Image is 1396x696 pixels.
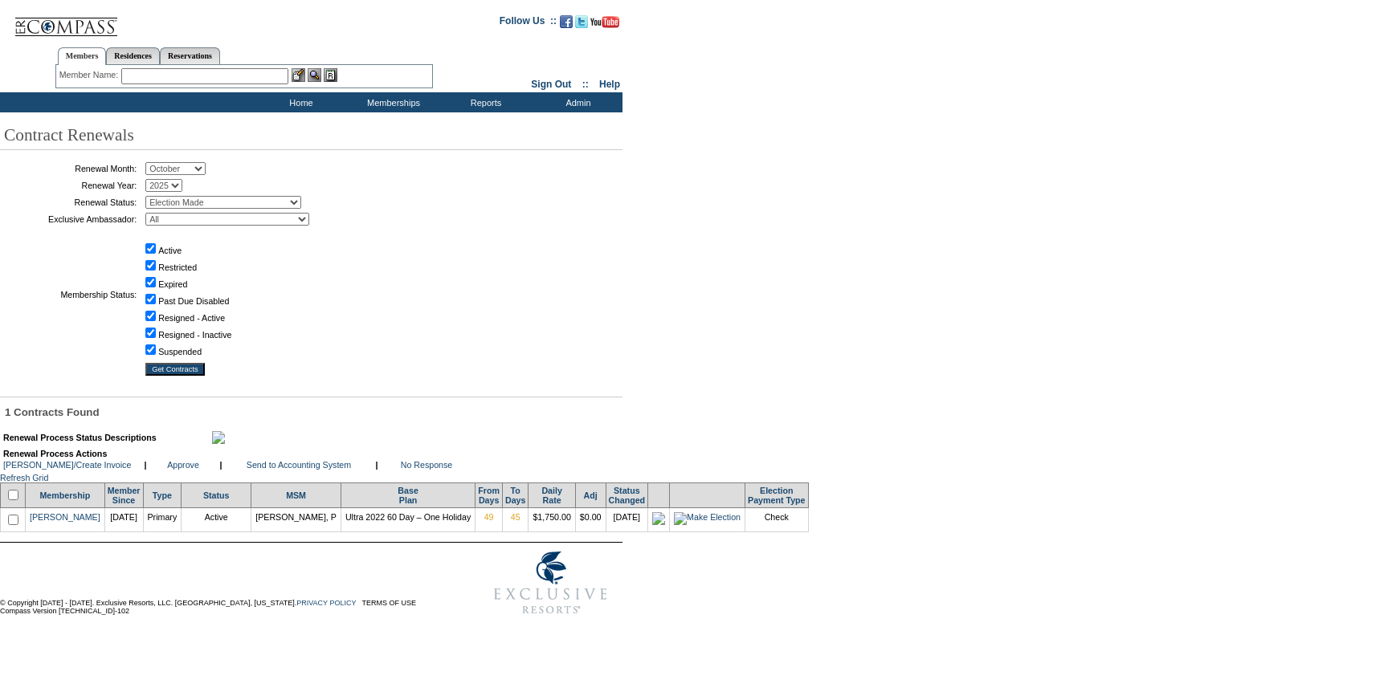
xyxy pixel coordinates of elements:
[143,507,182,531] td: Primary
[575,507,606,531] td: $0.00
[4,213,137,226] td: Exclusive Ambassador:
[167,460,199,470] a: Approve
[145,460,147,470] b: |
[158,313,225,323] label: Resigned - Active
[4,162,137,175] td: Renewal Month:
[530,92,622,112] td: Admin
[158,279,187,289] label: Expired
[505,486,525,505] a: ToDays
[253,92,345,112] td: Home
[599,79,620,90] a: Help
[541,486,561,505] a: DailyRate
[286,490,306,500] a: MSM
[575,15,588,28] img: Follow us on Twitter
[590,16,619,28] img: Subscribe to our YouTube Channel
[158,296,229,306] label: Past Due Disabled
[106,47,160,64] a: Residences
[502,507,528,531] td: 45
[203,490,230,500] a: Status
[479,543,622,623] img: Exclusive Resorts
[476,507,503,531] td: 49
[4,196,137,209] td: Renewal Status:
[606,507,648,531] td: [DATE]
[251,507,341,531] td: [PERSON_NAME], P
[529,507,575,531] td: $1,750.00
[158,330,231,340] label: Resigned - Inactive
[292,68,305,82] img: b_edit.gif
[308,68,321,82] img: View
[14,4,118,37] img: Compass Home
[59,68,121,82] div: Member Name:
[3,449,107,458] b: Renewal Process Actions
[500,14,557,33] td: Follow Us ::
[212,431,225,444] img: maximize.gif
[4,230,137,359] td: Membership Status:
[3,460,131,470] a: [PERSON_NAME]/Create Invoice
[582,79,589,90] span: ::
[401,460,453,470] a: No Response
[153,490,172,500] a: Type
[584,490,598,500] a: Adj
[362,599,417,607] a: TERMS OF USE
[560,20,573,30] a: Become our fan on Facebook
[748,486,805,505] a: ElectionPayment Type
[3,433,157,442] b: Renewal Process Status Descriptions
[220,460,222,470] b: |
[5,492,21,502] span: Select/Deselect All
[145,363,205,376] input: Get Contracts
[158,347,202,356] label: Suspended
[745,507,808,531] td: Check
[438,92,530,112] td: Reports
[674,512,741,525] img: Make Election
[531,79,571,90] a: Sign Out
[160,47,220,64] a: Reservations
[478,486,500,505] a: FromDays
[39,490,90,500] a: Membership
[398,486,418,505] a: BasePlan
[590,20,619,30] a: Subscribe to our YouTube Channel
[182,507,251,531] td: Active
[4,179,137,192] td: Renewal Year:
[30,512,100,522] a: [PERSON_NAME]
[158,246,182,255] label: Active
[324,68,337,82] img: Reservations
[58,47,107,65] a: Members
[560,15,573,28] img: Become our fan on Facebook
[609,486,646,505] a: StatusChanged
[5,406,100,418] span: 1 Contracts Found
[158,263,197,272] label: Restricted
[247,460,351,470] a: Send to Accounting System
[296,599,356,607] a: PRIVACY POLICY
[575,20,588,30] a: Follow us on Twitter
[376,460,378,470] b: |
[341,507,475,531] td: Ultra 2022 60 Day – One Holiday
[108,486,141,505] a: MemberSince
[345,92,438,112] td: Memberships
[104,507,143,531] td: [DATE]
[652,512,665,525] img: icon_electionmade.gif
